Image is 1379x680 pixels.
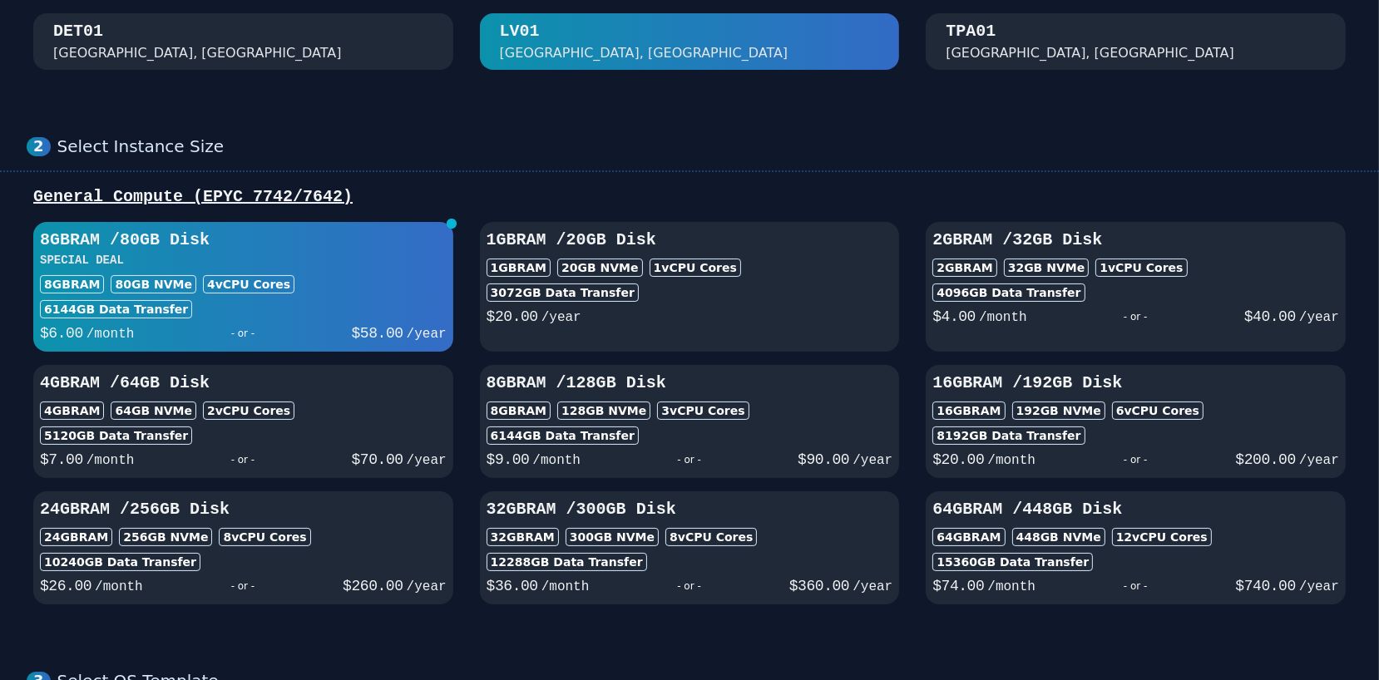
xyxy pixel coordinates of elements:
div: 1GB RAM [487,259,551,277]
span: /month [541,579,590,594]
div: 256 GB NVMe [119,528,212,546]
button: TPA01 [GEOGRAPHIC_DATA], [GEOGRAPHIC_DATA] [926,13,1346,70]
div: 2 vCPU Cores [203,402,294,420]
button: 2GBRAM /32GB Disk2GBRAM32GB NVMe1vCPU Cores4096GB Data Transfer$4.00/month- or -$40.00/year [926,222,1346,352]
div: 2GB RAM [932,259,996,277]
button: 1GBRAM /20GB Disk1GBRAM20GB NVMe1vCPU Cores3072GB Data Transfer$20.00/year [480,222,900,352]
span: $ 7.00 [40,451,83,468]
div: 8192 GB Data Transfer [932,426,1085,445]
div: 8 vCPU Cores [665,528,757,546]
h3: 16GB RAM / 192 GB Disk [932,372,1339,395]
button: 32GBRAM /300GB Disk32GBRAM300GB NVMe8vCPU Cores12288GB Data Transfer$36.00/month- or -$360.00/year [480,491,900,604]
span: $ 74.00 [932,578,984,594]
div: 80 GB NVMe [111,275,196,293]
span: $ 58.00 [352,325,403,342]
div: - or - [1027,305,1244,328]
span: $ 360.00 [789,578,849,594]
span: /month [95,579,143,594]
span: /month [532,453,581,468]
div: 5120 GB Data Transfer [40,426,192,445]
div: 4 vCPU Cores [203,275,294,293]
h3: 8GB RAM / 80 GB Disk [40,229,447,252]
div: [GEOGRAPHIC_DATA], [GEOGRAPHIC_DATA] [946,43,1234,63]
div: 1 vCPU Cores [1095,259,1187,277]
button: 24GBRAM /256GB Disk24GBRAM256GB NVMe8vCPU Cores10240GB Data Transfer$26.00/month- or -$260.00/year [33,491,453,604]
div: - or - [581,448,798,471]
div: 2 [27,137,51,156]
span: /month [86,327,135,342]
button: 4GBRAM /64GB Disk4GBRAM64GB NVMe2vCPU Cores5120GB Data Transfer$7.00/month- or -$70.00/year [33,365,453,478]
div: TPA01 [946,20,996,43]
div: - or - [143,574,343,598]
span: $ 200.00 [1235,451,1295,468]
div: 8GB RAM [487,402,551,420]
div: - or - [134,322,351,345]
div: 3072 GB Data Transfer [487,283,639,302]
h3: 2GB RAM / 32 GB Disk [932,229,1339,252]
div: 12288 GB Data Transfer [487,553,647,571]
div: 8GB RAM [40,275,104,293]
span: /year [1299,453,1339,468]
span: /year [407,579,447,594]
div: DET01 [53,20,103,43]
button: 16GBRAM /192GB Disk16GBRAM192GB NVMe6vCPU Cores8192GB Data Transfer$20.00/month- or -$200.00/year [926,365,1346,478]
div: 448 GB NVMe [1012,528,1105,546]
span: $ 40.00 [1244,308,1296,325]
div: 1 vCPU Cores [650,259,741,277]
span: $ 26.00 [40,578,91,594]
div: 4096 GB Data Transfer [932,283,1085,302]
span: $ 260.00 [343,578,403,594]
div: 10240 GB Data Transfer [40,553,200,571]
span: /year [407,327,447,342]
div: 6144 GB Data Transfer [40,300,192,318]
div: 32 GB NVMe [1004,259,1090,277]
button: DET01 [GEOGRAPHIC_DATA], [GEOGRAPHIC_DATA] [33,13,453,70]
div: 32GB RAM [487,528,559,546]
div: 192 GB NVMe [1012,402,1105,420]
span: /month [987,453,1035,468]
h3: 4GB RAM / 64 GB Disk [40,372,447,395]
button: 8GBRAM /128GB Disk8GBRAM128GB NVMe3vCPU Cores6144GB Data Transfer$9.00/month- or -$90.00/year [480,365,900,478]
span: /month [86,453,135,468]
h3: 24GB RAM / 256 GB Disk [40,498,447,521]
div: 24GB RAM [40,528,112,546]
div: 3 vCPU Cores [657,402,749,420]
div: - or - [589,574,788,598]
span: $ 20.00 [932,451,984,468]
div: 4GB RAM [40,402,104,420]
span: /year [853,453,892,468]
button: 8GBRAM /80GB DiskSPECIAL DEAL8GBRAM80GB NVMe4vCPU Cores6144GB Data Transfer$6.00/month- or -$58.0... [33,222,453,352]
div: 64 GB NVMe [111,402,196,420]
div: 12 vCPU Cores [1112,528,1212,546]
div: 300 GB NVMe [566,528,659,546]
span: $ 20.00 [487,308,538,325]
span: $ 9.00 [487,451,530,468]
span: $ 740.00 [1235,578,1295,594]
div: General Compute (EPYC 7742/7642) [27,185,1352,209]
span: $ 36.00 [487,578,538,594]
div: [GEOGRAPHIC_DATA], [GEOGRAPHIC_DATA] [500,43,788,63]
span: /year [1299,579,1339,594]
h3: 8GB RAM / 128 GB Disk [487,372,893,395]
div: - or - [134,448,351,471]
span: /year [407,453,447,468]
button: LV01 [GEOGRAPHIC_DATA], [GEOGRAPHIC_DATA] [480,13,900,70]
div: 6144 GB Data Transfer [487,426,639,445]
div: 6 vCPU Cores [1112,402,1204,420]
span: /year [541,310,581,325]
div: LV01 [500,20,540,43]
div: 128 GB NVMe [557,402,650,420]
span: $ 70.00 [352,451,403,468]
span: $ 90.00 [798,451,849,468]
span: /year [1299,310,1339,325]
div: [GEOGRAPHIC_DATA], [GEOGRAPHIC_DATA] [53,43,342,63]
h3: 32GB RAM / 300 GB Disk [487,498,893,521]
div: Select Instance Size [57,136,1352,157]
button: 64GBRAM /448GB Disk64GBRAM448GB NVMe12vCPU Cores15360GB Data Transfer$74.00/month- or -$740.00/year [926,491,1346,604]
span: /month [979,310,1027,325]
h3: 64GB RAM / 448 GB Disk [932,498,1339,521]
span: $ 4.00 [932,308,976,325]
div: 16GB RAM [932,402,1005,420]
h3: SPECIAL DEAL [40,252,447,269]
div: 8 vCPU Cores [219,528,310,546]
